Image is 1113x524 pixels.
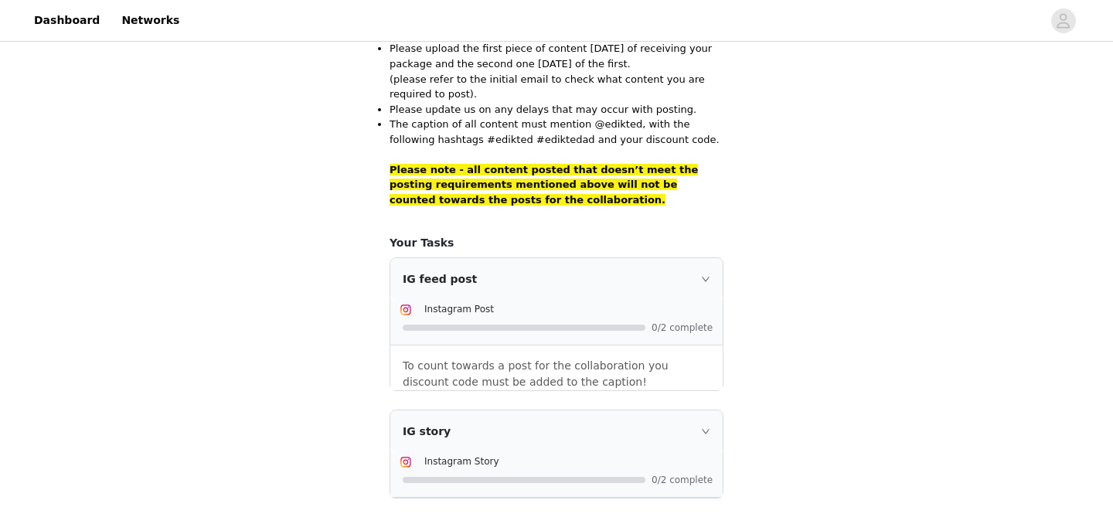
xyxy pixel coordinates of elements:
h4: Your Tasks [390,235,723,251]
div: icon: rightIG story [390,410,723,452]
div: icon: rightIG feed post [390,258,723,300]
li: The caption of all content must mention @edikted, with the following hashtags #edikted #ediktedad... [390,117,723,147]
p: Please upload the first piece of content [DATE] of receiving your package and the second one [DAT... [390,41,723,101]
span: Instagram Story [424,456,499,467]
img: Instagram Icon [400,456,412,468]
span: 0/2 complete [652,475,713,485]
div: avatar [1056,9,1070,33]
p: Please update us on any delays that may occur with posting. [390,102,723,117]
i: icon: right [701,427,710,436]
img: Instagram Icon [400,304,412,316]
i: icon: right [701,274,710,284]
a: Networks [112,3,189,38]
p: To count towards a post for the collaboration you discount code must be added to the caption! [403,358,710,390]
strong: Please note - all content posted that doesn’t meet the posting requirements mentioned above will ... [390,164,698,206]
a: Dashboard [25,3,109,38]
span: Instagram Post [424,304,494,315]
span: 0/2 complete [652,323,713,332]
